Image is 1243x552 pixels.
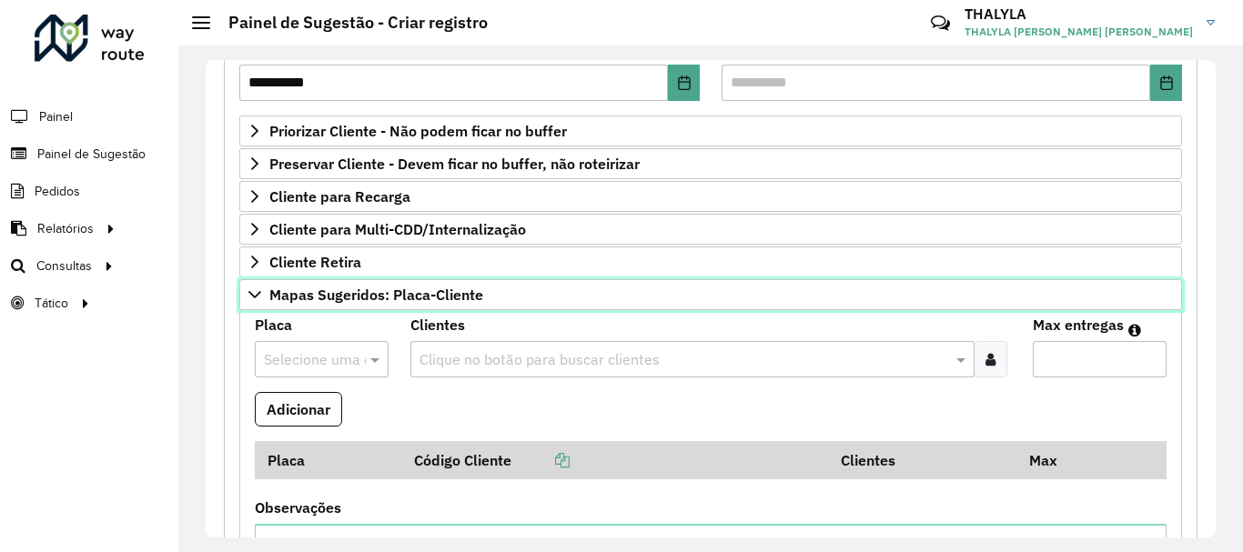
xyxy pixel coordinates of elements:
h2: Painel de Sugestão - Criar registro [210,13,488,33]
th: Placa [255,441,402,479]
label: Max entregas [1033,314,1124,336]
span: Painel [39,107,73,126]
em: Máximo de clientes que serão colocados na mesma rota com os clientes informados [1128,323,1141,337]
span: THALYLA [PERSON_NAME] [PERSON_NAME] [965,24,1193,40]
a: Mapas Sugeridos: Placa-Cliente [239,279,1182,310]
a: Contato Rápido [921,4,960,43]
label: Placa [255,314,292,336]
a: Cliente para Multi-CDD/Internalização [239,214,1182,245]
th: Código Cliente [402,441,829,479]
button: Adicionar [255,392,342,427]
th: Max [1016,441,1089,479]
label: Observações [255,497,341,518]
span: Preservar Cliente - Devem ficar no buffer, não roteirizar [269,156,640,171]
span: Painel de Sugestão [37,145,146,164]
a: Cliente Retira [239,246,1182,277]
label: Clientes [410,314,465,336]
button: Choose Date [1150,65,1182,101]
span: Cliente para Recarga [269,189,410,204]
span: Cliente para Multi-CDD/Internalização [269,222,526,236]
span: Consultas [36,256,92,276]
h3: THALYLA [965,5,1193,23]
a: Cliente para Recarga [239,181,1182,212]
span: Priorizar Cliente - Não podem ficar no buffer [269,124,567,138]
span: Pedidos [35,182,80,201]
span: Cliente Retira [269,255,361,269]
a: Copiar [511,451,570,469]
a: Priorizar Cliente - Não podem ficar no buffer [239,115,1182,146]
span: Tático [35,294,68,313]
a: Preservar Cliente - Devem ficar no buffer, não roteirizar [239,148,1182,179]
span: Relatórios [37,219,94,238]
button: Choose Date [668,65,700,101]
th: Clientes [828,441,1016,479]
span: Mapas Sugeridos: Placa-Cliente [269,287,483,302]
